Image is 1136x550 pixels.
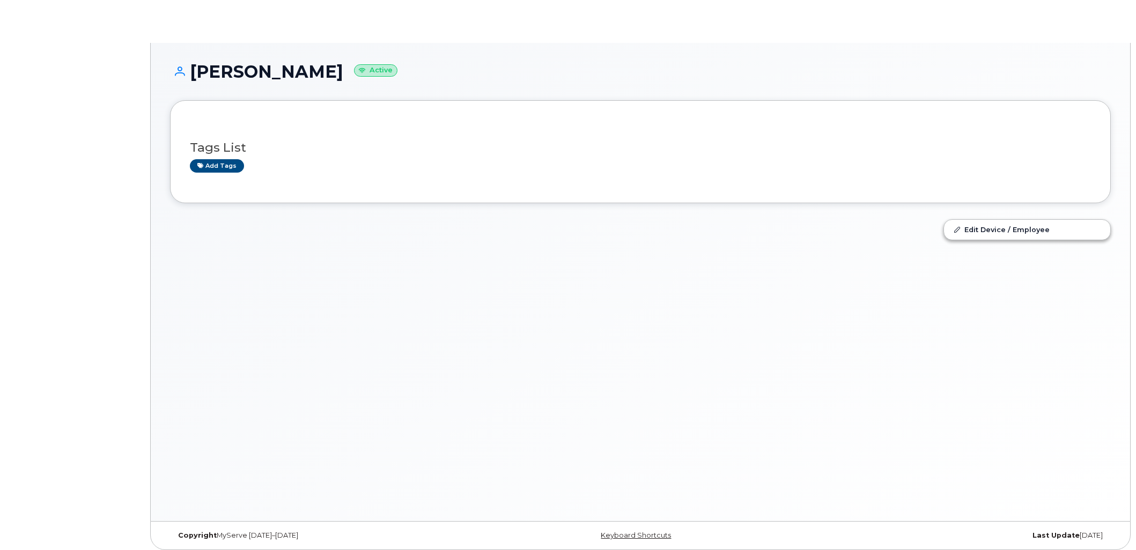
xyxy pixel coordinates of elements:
[797,531,1111,540] div: [DATE]
[170,531,484,540] div: MyServe [DATE]–[DATE]
[190,159,244,173] a: Add tags
[170,62,1111,81] h1: [PERSON_NAME]
[944,220,1110,239] a: Edit Device / Employee
[1032,531,1080,539] strong: Last Update
[601,531,671,539] a: Keyboard Shortcuts
[190,141,1091,154] h3: Tags List
[354,64,397,77] small: Active
[178,531,217,539] strong: Copyright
